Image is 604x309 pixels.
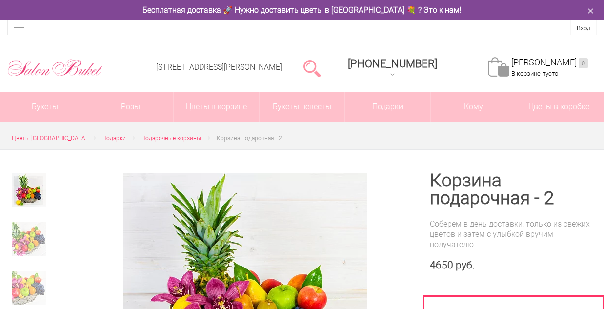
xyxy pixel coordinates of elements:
div: 4650 руб. [430,259,592,271]
a: [PERSON_NAME] [511,57,588,68]
a: Вход [577,24,590,32]
span: Корзина подарочная - 2 [217,135,282,142]
a: Подарочные корзины [141,133,201,144]
span: Кому [431,92,516,122]
a: Подарки [102,133,126,144]
span: [PHONE_NUMBER] [348,58,437,70]
ins: 0 [579,58,588,68]
span: Подарки [102,135,126,142]
a: Розы [88,92,174,122]
a: Цветы [GEOGRAPHIC_DATA] [12,133,87,144]
a: Букеты невесты [260,92,345,122]
span: В корзине пусто [511,70,558,77]
a: [PHONE_NUMBER] [342,54,443,82]
a: [STREET_ADDRESS][PERSON_NAME] [156,62,282,72]
a: Букеты [2,92,88,122]
a: Цветы в корзине [174,92,259,122]
img: Цветы Нижний Новгород [7,57,103,79]
h1: Корзина подарочная - 2 [430,172,592,207]
span: Цветы [GEOGRAPHIC_DATA] [12,135,87,142]
a: Подарки [345,92,430,122]
span: Подарочные корзины [141,135,201,142]
div: Соберем в день доставки, только из свежих цветов и затем с улыбкой вручим получателю. [430,219,592,249]
a: Цветы в коробке [516,92,602,122]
